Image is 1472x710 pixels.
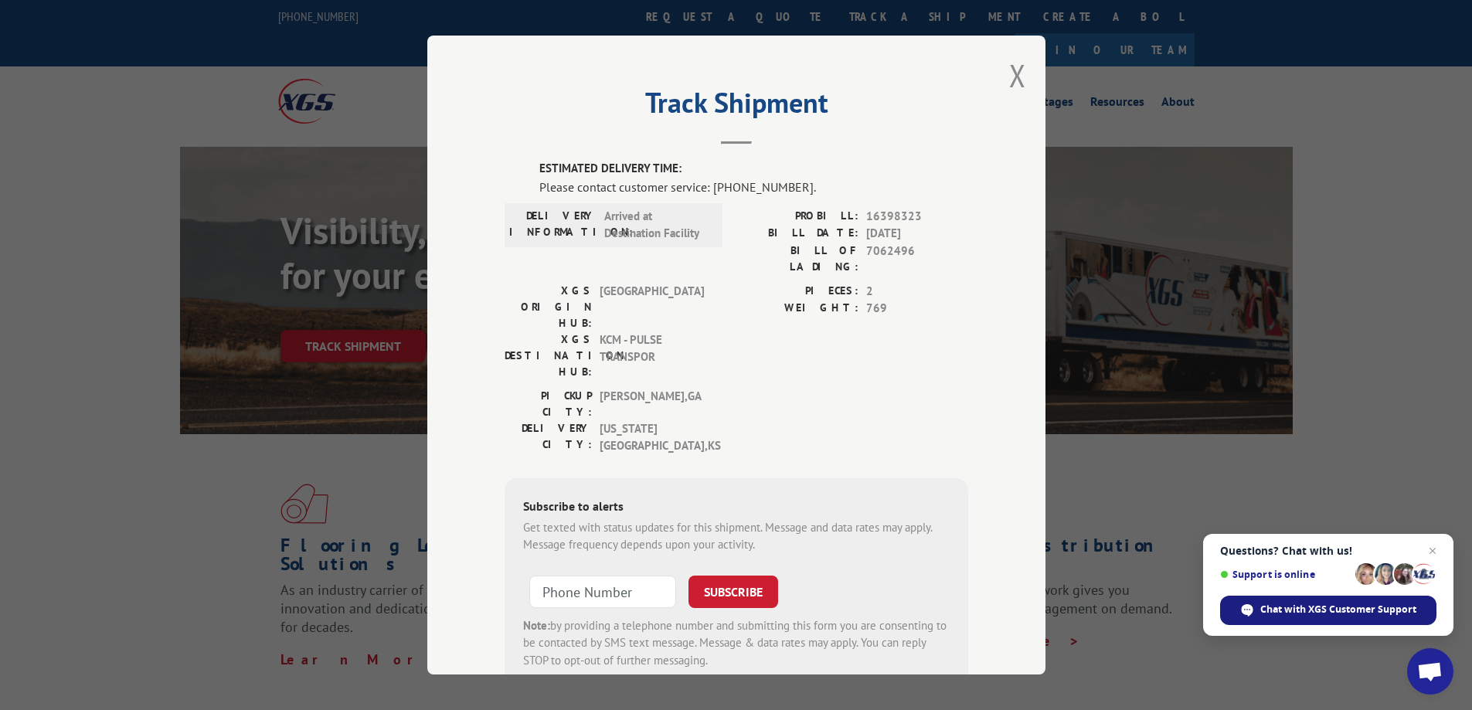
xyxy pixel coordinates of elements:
[1260,603,1416,617] span: Chat with XGS Customer Support
[523,497,950,519] div: Subscribe to alerts
[600,388,704,420] span: [PERSON_NAME] , GA
[688,576,778,608] button: SUBSCRIBE
[1407,648,1453,695] div: Open chat
[736,283,858,301] label: PIECES:
[1220,569,1350,580] span: Support is online
[505,92,968,121] h2: Track Shipment
[600,283,704,331] span: [GEOGRAPHIC_DATA]
[529,576,676,608] input: Phone Number
[505,283,592,331] label: XGS ORIGIN HUB:
[523,519,950,554] div: Get texted with status updates for this shipment. Message and data rates may apply. Message frequ...
[505,388,592,420] label: PICKUP CITY:
[736,300,858,318] label: WEIGHT:
[866,243,968,275] span: 7062496
[736,225,858,243] label: BILL DATE:
[866,300,968,318] span: 769
[1220,545,1436,557] span: Questions? Chat with us!
[600,420,704,455] span: [US_STATE][GEOGRAPHIC_DATA] , KS
[505,420,592,455] label: DELIVERY CITY:
[600,331,704,380] span: KCM - PULSE TRANSPOR
[736,208,858,226] label: PROBILL:
[509,208,597,243] label: DELIVERY INFORMATION:
[866,225,968,243] span: [DATE]
[736,243,858,275] label: BILL OF LADING:
[866,283,968,301] span: 2
[866,208,968,226] span: 16398323
[1220,596,1436,625] div: Chat with XGS Customer Support
[505,331,592,380] label: XGS DESTINATION HUB:
[1009,55,1026,96] button: Close modal
[523,617,950,670] div: by providing a telephone number and submitting this form you are consenting to be contacted by SM...
[604,208,709,243] span: Arrived at Destination Facility
[523,618,550,633] strong: Note:
[539,178,968,196] div: Please contact customer service: [PHONE_NUMBER].
[539,160,968,178] label: ESTIMATED DELIVERY TIME:
[1423,542,1442,560] span: Close chat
